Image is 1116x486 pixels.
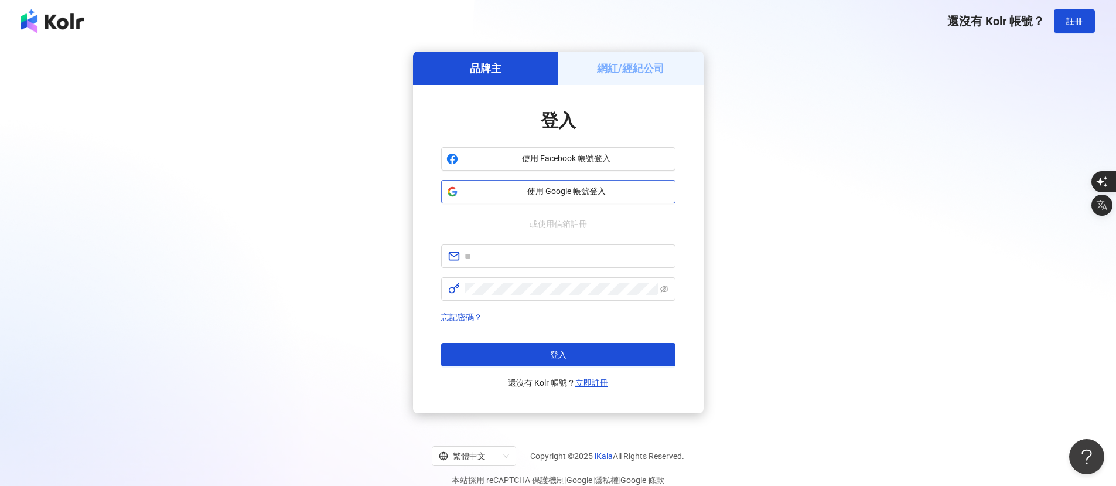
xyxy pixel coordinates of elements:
[541,110,576,131] span: 登入
[597,61,664,76] h5: 網紅/經紀公司
[441,180,675,203] button: 使用 Google 帳號登入
[1054,9,1095,33] button: 註冊
[441,312,482,322] a: 忘記密碼？
[463,186,670,198] span: 使用 Google 帳號登入
[550,350,566,359] span: 登入
[1066,16,1083,26] span: 註冊
[575,378,608,388] a: 立即註冊
[508,376,608,390] span: 還沒有 Kolr 帳號？
[439,447,499,465] div: 繁體中文
[1069,439,1104,474] iframe: Help Scout Beacon - Open
[595,451,613,461] a: iKala
[620,475,664,485] a: Google 條款
[530,449,684,463] span: Copyright © 2025 All Rights Reserved.
[660,285,668,293] span: eye-invisible
[947,14,1045,28] span: 還沒有 Kolr 帳號？
[619,475,620,485] span: |
[565,475,566,485] span: |
[521,217,595,230] span: 或使用信箱註冊
[21,9,84,33] img: logo
[441,147,675,171] button: 使用 Facebook 帳號登入
[470,61,501,76] h5: 品牌主
[463,153,670,165] span: 使用 Facebook 帳號登入
[566,475,619,485] a: Google 隱私權
[441,343,675,366] button: 登入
